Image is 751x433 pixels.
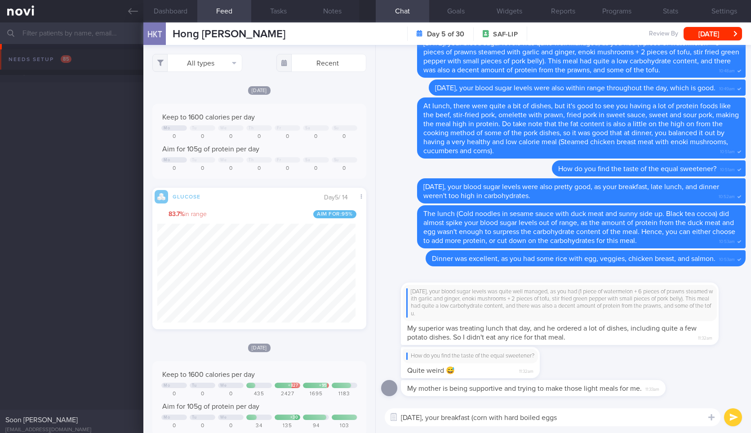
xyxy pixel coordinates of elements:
[275,391,300,398] div: 2427
[162,114,255,121] span: Keep to 1600 calories per day
[423,210,735,244] span: The lunch (Cold noodles in sesame sauce with duck meat and sunny side up. Black tea cocoa) did al...
[332,165,357,172] div: 0
[190,423,215,429] div: 0
[162,371,255,378] span: Keep to 1600 calories per day
[161,391,187,398] div: 0
[192,383,196,388] div: Tu
[719,236,735,245] span: 10:53am
[558,165,716,172] span: How do you find the taste of the equal sweetener?
[277,158,281,163] div: Fr
[303,133,329,140] div: 0
[275,423,300,429] div: 135
[218,165,244,172] div: 0
[406,353,534,360] div: How do you find the taste of the equal sweetener?
[162,146,259,153] span: Aim for 105g of protein per day
[319,383,327,388] div: + 95
[332,133,357,140] div: 0
[192,158,196,163] div: Tu
[406,288,713,318] div: [DATE], your blood sugar levels was quite well managed, as you had (1 piece of watermelon + 6 pie...
[6,53,74,66] div: Needs setup
[220,126,227,131] div: We
[218,391,244,398] div: 0
[275,165,300,172] div: 0
[313,210,356,218] span: Aim for: 95 %
[246,423,272,429] div: 34
[407,367,455,374] span: Quite weird 😅
[152,54,242,72] button: All types
[161,165,187,172] div: 0
[164,126,170,131] div: Mo
[719,66,735,74] span: 10:48am
[192,415,196,420] div: Tu
[168,192,204,200] div: Glucose
[334,158,339,163] div: Su
[169,211,184,217] strong: 83.7 %
[246,165,272,172] div: 0
[190,133,215,140] div: 0
[288,383,298,388] div: + 827
[719,84,735,92] span: 10:49am
[407,325,697,341] span: My superior was treating lunch that day, and he ordered a lot of dishes, including quite a few po...
[519,366,533,375] span: 11:32am
[173,29,285,40] span: Hong [PERSON_NAME]
[332,423,357,429] div: 103
[719,254,735,263] span: 10:53am
[190,391,215,398] div: 0
[423,102,739,155] span: At lunch, there were quite a bit of dishes, but it's good to see you having a lot of protein food...
[423,183,719,199] span: [DATE], your blood sugar levels were also pretty good, as your breakfast, late lunch, and dinner ...
[332,391,357,398] div: 1183
[427,30,464,39] strong: Day 5 of 30
[164,158,170,163] div: Mo
[303,423,329,429] div: 94
[220,415,227,420] div: We
[248,344,271,352] span: [DATE]
[275,133,300,140] div: 0
[432,255,715,262] span: Dinner was excellent, as you had some rice with egg, veggies, chicken breast, and salmon.
[645,384,659,393] span: 11:33am
[190,165,215,172] div: 0
[435,84,715,92] span: [DATE], your blood sugar levels were also within range throughout the day, which is good.
[493,30,517,39] span: SAF-LIP
[192,126,196,131] div: Tu
[5,416,78,424] span: Soon [PERSON_NAME]
[246,133,272,140] div: 0
[423,40,739,74] span: [DATE], your blood sugar levels was quite well managed, as you had (1 piece of watermelon + 6 pie...
[164,415,170,420] div: Mo
[698,333,712,341] span: 11:32am
[161,423,187,429] div: 0
[220,383,227,388] div: We
[719,191,735,200] span: 10:52am
[290,415,298,420] div: + 30
[303,165,329,172] div: 0
[324,193,355,202] div: Day 5 / 14
[303,391,329,398] div: 1695
[164,383,170,388] div: Mo
[684,27,742,40] button: [DATE]
[246,391,272,398] div: 435
[218,423,244,429] div: 0
[305,126,310,131] div: Sa
[141,17,168,52] div: HKT
[248,86,271,95] span: [DATE]
[720,164,735,173] span: 10:51am
[220,158,227,163] div: We
[169,211,207,219] span: in range
[277,126,281,131] div: Fr
[720,146,735,155] span: 10:51am
[649,30,678,38] span: Review By
[218,133,244,140] div: 0
[407,385,642,392] span: My mother is being supportive and trying to make those light meals for me.
[161,133,187,140] div: 0
[249,158,253,163] div: Th
[305,158,310,163] div: Sa
[334,126,339,131] div: Su
[61,55,71,63] span: 85
[249,126,253,131] div: Th
[162,403,259,410] span: Aim for 105g of protein per day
